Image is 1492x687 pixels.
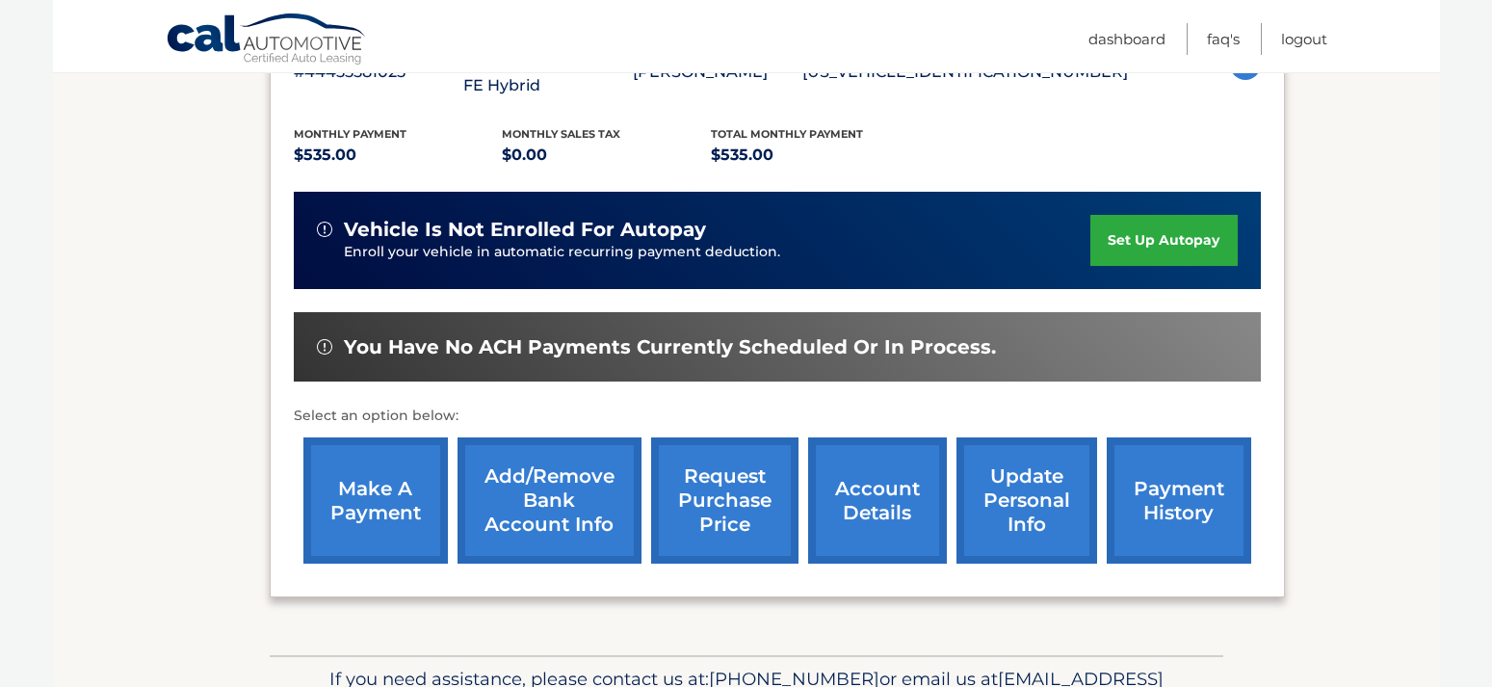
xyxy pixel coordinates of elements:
p: $535.00 [711,142,920,169]
a: update personal info [956,437,1097,564]
span: vehicle is not enrolled for autopay [344,218,706,242]
a: account details [808,437,947,564]
img: alert-white.svg [317,222,332,237]
a: Dashboard [1088,23,1165,55]
a: FAQ's [1207,23,1240,55]
p: $0.00 [502,142,711,169]
p: Enroll your vehicle in automatic recurring payment deduction. [344,242,1091,263]
span: Monthly Payment [294,127,406,141]
a: payment history [1107,437,1251,564]
a: Logout [1281,23,1327,55]
span: You have no ACH payments currently scheduled or in process. [344,335,996,359]
p: Select an option below: [294,405,1261,428]
span: Monthly sales Tax [502,127,620,141]
span: Total Monthly Payment [711,127,863,141]
a: Add/Remove bank account info [458,437,641,564]
a: make a payment [303,437,448,564]
p: $535.00 [294,142,503,169]
a: Cal Automotive [166,13,368,68]
a: set up autopay [1090,215,1237,266]
img: alert-white.svg [317,339,332,355]
a: request purchase price [651,437,798,564]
